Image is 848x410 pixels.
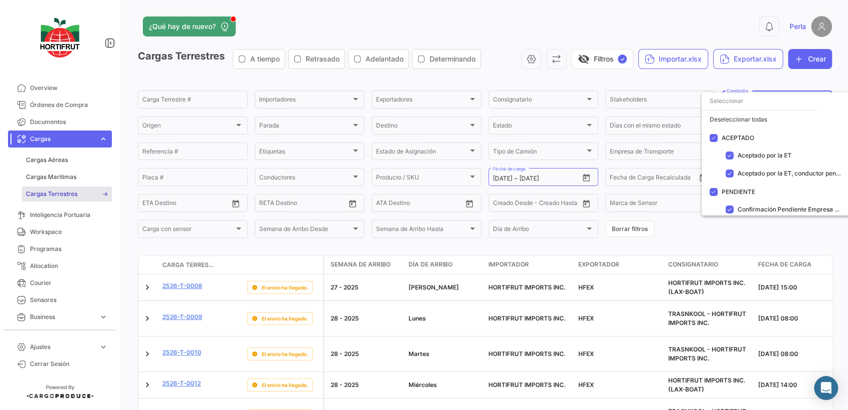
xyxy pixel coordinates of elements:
[722,134,754,141] span: ACEPTADO
[722,188,755,195] span: PENDIENTE
[814,376,838,400] div: Abrir Intercom Messenger
[738,151,792,159] span: Aceptado por la ET
[702,92,818,110] input: dropdown search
